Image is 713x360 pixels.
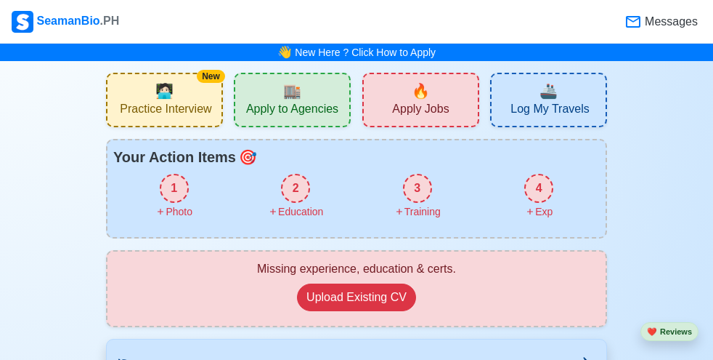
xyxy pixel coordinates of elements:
[524,174,553,203] div: 4
[412,80,430,102] span: new
[394,204,441,220] div: Training
[281,174,310,203] div: 2
[197,70,225,83] div: New
[113,146,600,168] div: Your Action Items
[510,102,589,120] span: Log My Travels
[119,260,594,278] div: Missing experience, education & certs.
[160,174,189,203] div: 1
[155,204,192,220] div: Photo
[12,11,119,33] div: SeamanBio
[276,42,293,63] span: bell
[403,174,432,203] div: 3
[392,102,449,120] span: Apply Jobs
[642,13,698,31] span: Messages
[100,15,120,27] span: .PH
[120,102,211,120] span: Practice Interview
[239,146,257,168] span: todo
[246,102,338,120] span: Apply to Agencies
[297,284,416,311] button: Upload Existing CV
[647,327,657,336] span: heart
[539,80,558,102] span: travel
[295,47,436,58] a: New Here ? Click How to Apply
[155,80,174,102] span: interview
[12,11,33,33] img: Logo
[283,80,301,102] span: agencies
[640,322,698,342] button: heartReviews
[525,204,553,220] div: Exp
[268,204,323,220] div: Education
